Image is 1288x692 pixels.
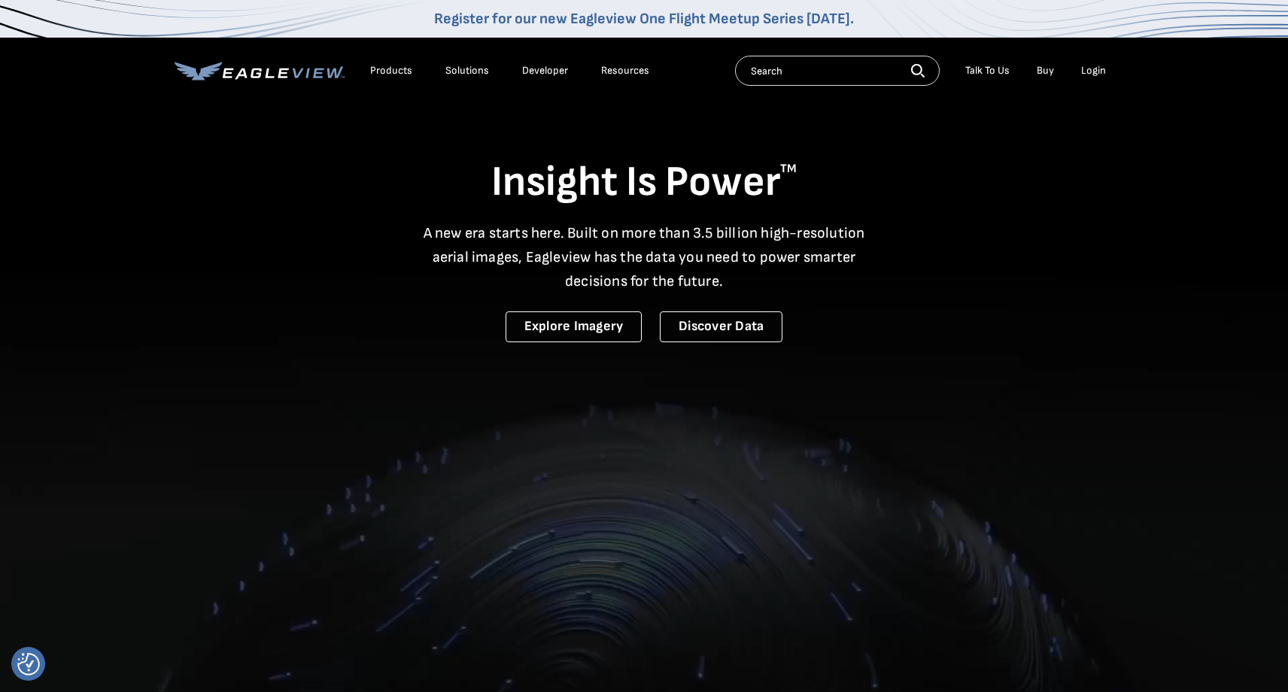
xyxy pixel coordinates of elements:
[735,56,940,86] input: Search
[965,64,1010,77] div: Talk To Us
[370,64,412,77] div: Products
[601,64,649,77] div: Resources
[175,156,1113,209] h1: Insight Is Power
[522,64,568,77] a: Developer
[1081,64,1106,77] div: Login
[414,221,874,293] p: A new era starts here. Built on more than 3.5 billion high-resolution aerial images, Eagleview ha...
[17,653,40,675] img: Revisit consent button
[17,653,40,675] button: Consent Preferences
[434,10,854,28] a: Register for our new Eagleview One Flight Meetup Series [DATE].
[660,311,782,342] a: Discover Data
[506,311,642,342] a: Explore Imagery
[1037,64,1054,77] a: Buy
[445,64,489,77] div: Solutions
[780,162,797,176] sup: TM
